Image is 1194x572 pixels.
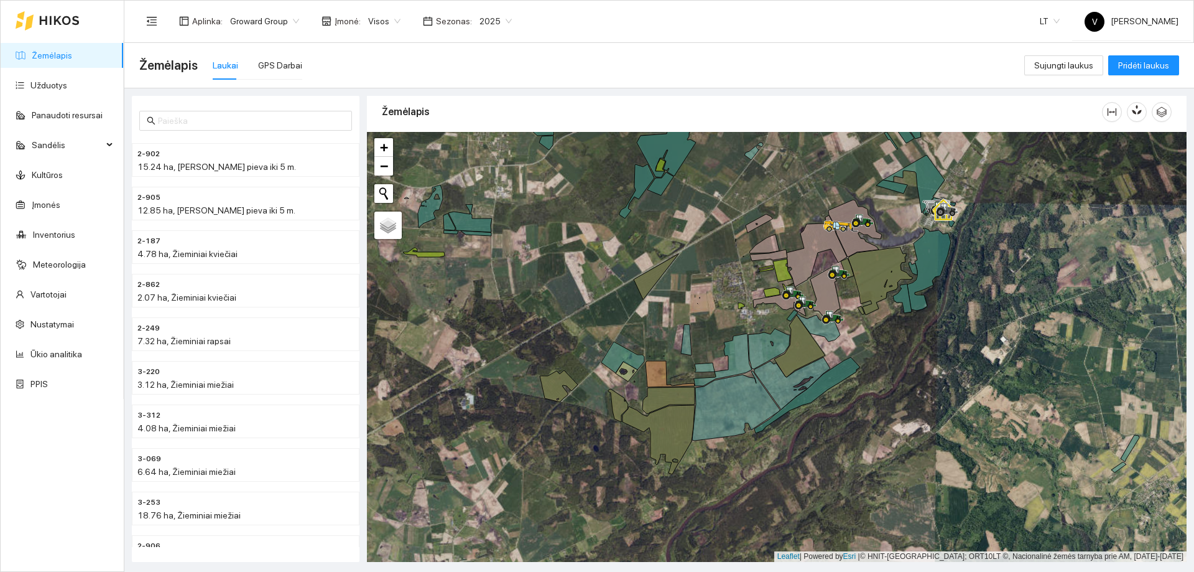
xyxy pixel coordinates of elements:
a: Esri [843,552,856,561]
span: 3-069 [137,453,161,465]
button: Pridėti laukus [1108,55,1179,75]
button: Initiate a new search [374,184,393,203]
div: GPS Darbai [258,59,302,72]
span: LT [1040,12,1060,30]
span: layout [179,16,189,26]
div: | Powered by © HNIT-[GEOGRAPHIC_DATA]; ORT10LT ©, Nacionalinė žemės tarnyba prie AM, [DATE]-[DATE] [774,551,1187,562]
span: 15.24 ha, [PERSON_NAME] pieva iki 5 m. [137,162,296,172]
span: 2.07 ha, Žieminiai kviečiai [137,293,236,302]
a: Layers [374,212,402,239]
span: Sezonas : [436,14,472,28]
span: 2-187 [137,235,160,247]
a: Užduotys [30,80,67,90]
a: Nustatymai [30,319,74,329]
span: 6.64 ha, Žieminiai miežiai [137,467,236,477]
span: 18.76 ha, Žieminiai miežiai [137,510,241,520]
div: Laukai [213,59,238,72]
button: menu-fold [139,9,164,34]
span: 3.12 ha, Žieminiai miežiai [137,380,234,390]
a: Meteorologija [33,260,86,270]
span: 3-253 [137,497,160,509]
span: search [147,116,155,125]
span: V [1092,12,1098,32]
a: Vartotojai [30,289,67,299]
a: Panaudoti resursai [32,110,103,120]
span: Įmonė : [335,14,361,28]
span: Žemėlapis [139,55,198,75]
div: Žemėlapis [382,94,1102,129]
span: 3-220 [137,366,160,378]
a: Žemėlapis [32,50,72,60]
span: Aplinka : [192,14,223,28]
span: Groward Group [230,12,299,30]
span: column-width [1103,107,1121,117]
span: + [380,139,388,155]
span: 4.78 ha, Žieminiai kviečiai [137,249,238,259]
span: [PERSON_NAME] [1085,16,1178,26]
a: PPIS [30,379,48,389]
span: 12.85 ha, [PERSON_NAME] pieva iki 5 m. [137,205,295,215]
span: 2-862 [137,279,160,291]
span: 2025 [479,12,512,30]
span: calendar [423,16,433,26]
span: Pridėti laukus [1118,59,1169,72]
a: Inventorius [33,230,75,240]
span: − [380,158,388,174]
a: Sujungti laukus [1024,60,1103,70]
span: Sandėlis [32,133,103,157]
span: 2-905 [137,192,160,204]
a: Ūkio analitika [30,349,82,359]
a: Pridėti laukus [1108,60,1179,70]
a: Zoom in [374,138,393,157]
span: shop [322,16,331,26]
span: 7.32 ha, Žieminiai rapsai [137,336,231,346]
span: Sujungti laukus [1034,59,1093,72]
span: 2-906 [137,540,160,552]
span: | [858,552,860,561]
span: 2-902 [137,148,160,160]
span: menu-fold [146,16,157,27]
span: Visos [368,12,400,30]
a: Kultūros [32,170,63,180]
span: 2-249 [137,322,160,334]
a: Įmonės [32,200,60,210]
button: column-width [1102,102,1122,122]
button: Sujungti laukus [1024,55,1103,75]
span: 4.08 ha, Žieminiai miežiai [137,423,236,433]
a: Leaflet [777,552,800,561]
a: Zoom out [374,157,393,176]
span: 3-312 [137,410,160,421]
input: Paieška [158,114,345,128]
